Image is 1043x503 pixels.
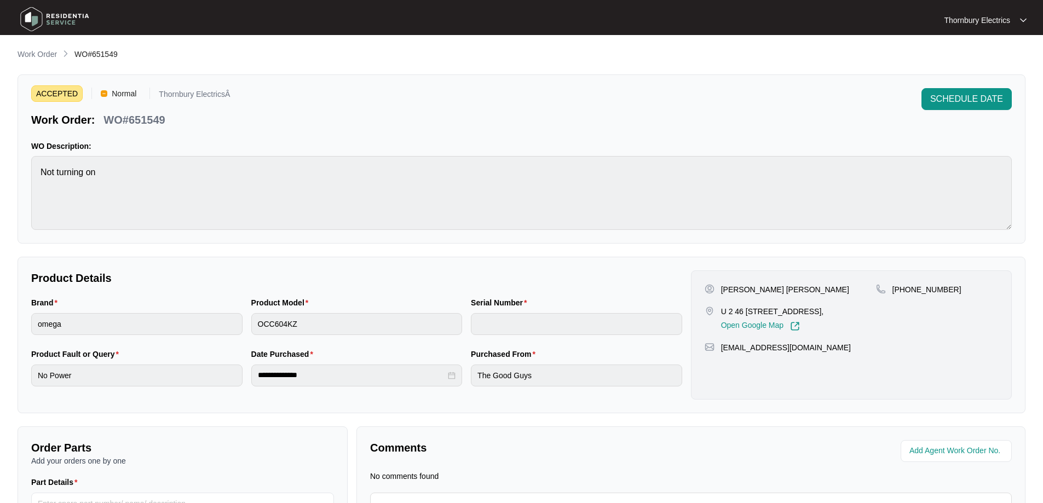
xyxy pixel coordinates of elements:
[471,313,682,335] input: Serial Number
[31,85,83,102] span: ACCEPTED
[370,440,683,455] p: Comments
[18,49,57,60] p: Work Order
[705,306,714,316] img: map-pin
[103,112,165,128] p: WO#651549
[31,477,82,488] label: Part Details
[101,90,107,97] img: Vercel Logo
[705,342,714,352] img: map-pin
[909,444,1005,458] input: Add Agent Work Order No.
[31,365,243,386] input: Product Fault or Query
[251,297,313,308] label: Product Model
[721,321,800,331] a: Open Google Map
[471,365,682,386] input: Purchased From
[31,270,682,286] p: Product Details
[15,49,59,61] a: Work Order
[790,321,800,331] img: Link-External
[107,85,141,102] span: Normal
[31,313,243,335] input: Brand
[721,284,849,295] p: [PERSON_NAME] [PERSON_NAME]
[31,156,1012,230] textarea: Not turning on
[31,112,95,128] p: Work Order:
[1020,18,1027,23] img: dropdown arrow
[370,471,439,482] p: No comments found
[921,88,1012,110] button: SCHEDULE DATE
[471,349,540,360] label: Purchased From
[61,49,70,58] img: chevron-right
[31,455,334,466] p: Add your orders one by one
[251,313,463,335] input: Product Model
[721,342,851,353] p: [EMAIL_ADDRESS][DOMAIN_NAME]
[31,297,62,308] label: Brand
[251,349,318,360] label: Date Purchased
[930,92,1003,106] span: SCHEDULE DATE
[31,440,334,455] p: Order Parts
[705,284,714,294] img: user-pin
[471,297,531,308] label: Serial Number
[876,284,886,294] img: map-pin
[31,349,123,360] label: Product Fault or Query
[31,141,1012,152] p: WO Description:
[74,50,118,59] span: WO#651549
[258,369,446,381] input: Date Purchased
[944,15,1010,26] p: Thornbury Electrics
[721,306,824,317] p: U 2 46 [STREET_ADDRESS],
[159,90,230,102] p: Thornbury ElectricsÂ
[16,3,93,36] img: residentia service logo
[892,284,961,295] p: [PHONE_NUMBER]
